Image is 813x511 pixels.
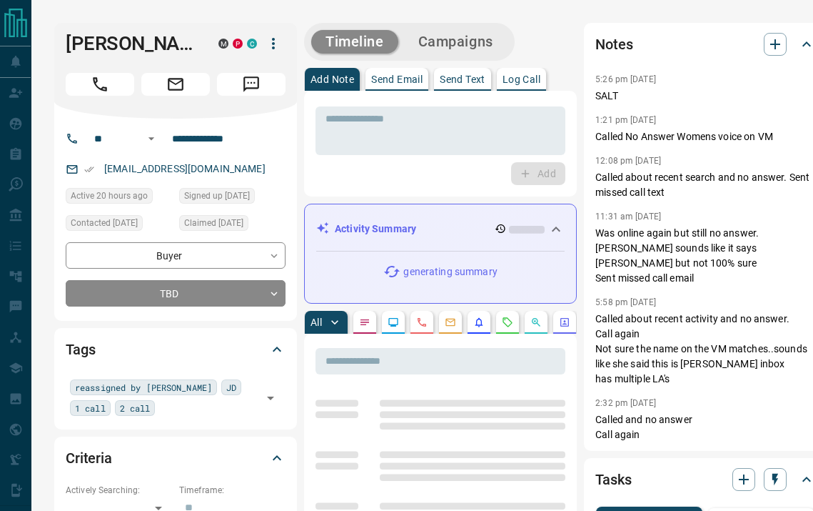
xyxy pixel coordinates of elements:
[595,33,632,56] h2: Notes
[71,216,138,230] span: Contacted [DATE]
[233,39,243,49] div: property.ca
[502,317,513,328] svg: Requests
[184,189,250,203] span: Signed up [DATE]
[310,74,354,84] p: Add Note
[247,39,257,49] div: condos.ca
[226,380,236,395] span: JD
[530,317,542,328] svg: Opportunities
[66,280,286,307] div: TBD
[473,317,485,328] svg: Listing Alerts
[503,74,540,84] p: Log Call
[595,468,631,491] h2: Tasks
[316,216,565,242] div: Activity Summary
[217,73,286,96] span: Message
[66,484,172,497] p: Actively Searching:
[371,74,423,84] p: Send Email
[416,317,428,328] svg: Calls
[66,447,112,470] h2: Criteria
[388,317,399,328] svg: Lead Browsing Activity
[71,189,148,203] span: Active 20 hours ago
[66,188,172,208] div: Tue Aug 12 2025
[559,317,570,328] svg: Agent Actions
[595,297,656,307] p: 5:58 pm [DATE]
[310,317,322,327] p: All
[445,317,456,328] svg: Emails
[75,401,106,415] span: 1 call
[179,215,286,235] div: Tue Jun 03 2025
[104,163,266,174] a: [EMAIL_ADDRESS][DOMAIN_NAME]
[179,188,286,208] div: Thu Apr 29 2021
[595,156,661,166] p: 12:08 pm [DATE]
[141,73,210,96] span: Email
[359,317,370,328] svg: Notes
[184,216,243,230] span: Claimed [DATE]
[66,73,134,96] span: Call
[595,74,656,84] p: 5:26 pm [DATE]
[66,332,286,367] div: Tags
[440,74,485,84] p: Send Text
[218,39,228,49] div: mrloft.ca
[75,380,212,395] span: reassigned by [PERSON_NAME]
[66,32,197,55] h1: [PERSON_NAME]
[84,164,94,174] svg: Email Verified
[66,441,286,475] div: Criteria
[595,398,656,408] p: 2:32 pm [DATE]
[335,222,416,237] p: Activity Summary
[404,30,508,54] button: Campaigns
[143,130,160,147] button: Open
[403,264,497,279] p: generating summary
[179,484,286,497] p: Timeframe:
[66,338,95,361] h2: Tags
[311,30,398,54] button: Timeline
[595,115,656,125] p: 1:21 pm [DATE]
[120,401,151,415] span: 2 call
[66,242,286,269] div: Buyer
[66,215,172,235] div: Wed Jun 11 2025
[595,212,661,222] p: 11:31 am [DATE]
[261,388,281,408] button: Open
